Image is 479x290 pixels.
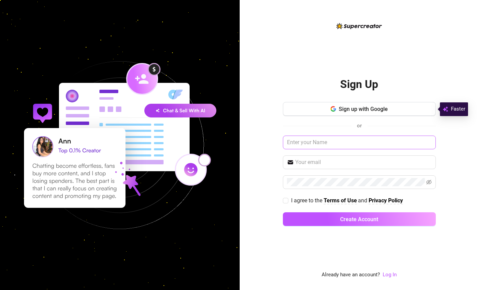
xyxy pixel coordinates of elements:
[451,105,465,113] span: Faster
[283,136,436,149] input: Enter your Name
[426,179,432,185] span: eye-invisible
[295,158,432,166] input: Your email
[383,271,397,279] a: Log In
[324,197,357,204] strong: Terms of Use
[358,197,369,204] span: and
[369,197,403,204] a: Privacy Policy
[336,23,382,29] img: logo-BBDzfeDw.svg
[324,197,357,204] a: Terms of Use
[1,27,238,264] img: signup-background-D0MIrEPF.svg
[357,123,362,129] span: or
[340,216,378,223] span: Create Account
[322,271,380,279] span: Already have an account?
[283,212,436,226] button: Create Account
[443,105,448,113] img: svg%3e
[283,102,436,116] button: Sign up with Google
[383,272,397,278] a: Log In
[369,197,403,204] strong: Privacy Policy
[339,106,388,112] span: Sign up with Google
[291,197,324,204] span: I agree to the
[340,77,378,91] h2: Sign Up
